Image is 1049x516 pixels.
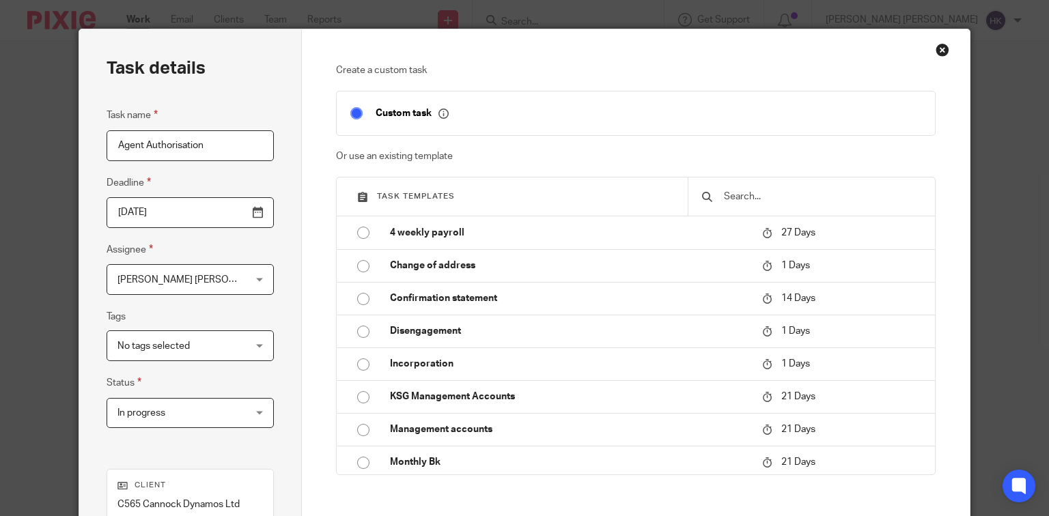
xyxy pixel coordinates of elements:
[390,357,749,371] p: Incorporation
[781,457,815,467] span: 21 Days
[107,197,274,228] input: Use the arrow keys to pick a date
[781,293,815,303] span: 14 Days
[336,149,936,163] p: Or use an existing template
[781,425,815,434] span: 21 Days
[107,175,151,190] label: Deadline
[107,242,153,257] label: Assignee
[336,63,936,77] p: Create a custom task
[723,189,921,204] input: Search...
[107,130,274,161] input: Task name
[936,43,949,57] div: Close this dialog window
[781,392,815,401] span: 21 Days
[390,390,749,403] p: KSG Management Accounts
[390,259,749,272] p: Change of address
[781,359,810,369] span: 1 Days
[376,107,449,119] p: Custom task
[117,498,263,511] p: C565 Cannock Dynamos Ltd
[117,275,270,285] span: [PERSON_NAME] [PERSON_NAME]
[107,375,141,390] label: Status
[781,326,810,336] span: 1 Days
[377,192,455,200] span: Task templates
[107,107,158,123] label: Task name
[390,226,749,240] p: 4 weekly payroll
[390,291,749,305] p: Confirmation statement
[117,341,190,351] span: No tags selected
[781,228,815,238] span: 27 Days
[107,57,206,80] h2: Task details
[390,455,749,469] p: Monthly Bk
[107,310,126,324] label: Tags
[390,324,749,338] p: Disengagement
[390,422,749,436] p: Management accounts
[781,261,810,270] span: 1 Days
[117,480,263,491] p: Client
[117,408,165,418] span: In progress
